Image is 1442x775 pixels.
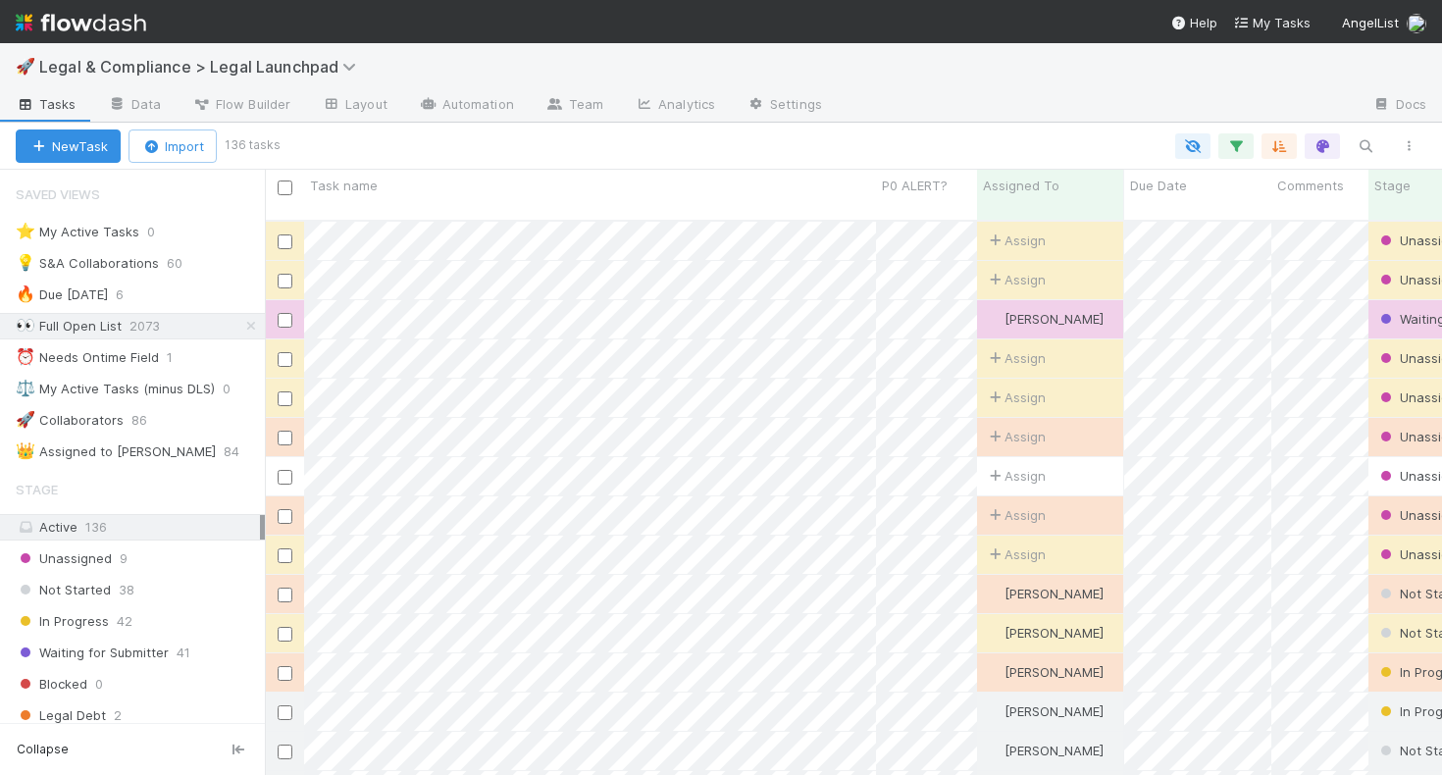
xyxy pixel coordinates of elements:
span: Assign [985,231,1046,250]
input: Toggle Row Selected [278,509,292,524]
img: avatar_cd087ddc-540b-4a45-9726-71183506ed6a.png [986,625,1002,641]
span: ⚖️ [16,380,35,396]
span: Task name [310,176,378,195]
div: My Active Tasks (minus DLS) [16,377,215,401]
span: 0 [95,672,103,697]
img: avatar_b5be9b1b-4537-4870-b8e7-50cc2287641b.png [986,664,1002,680]
input: Toggle Row Selected [278,548,292,563]
a: Layout [306,90,403,122]
img: avatar_ba76ddef-3fd0-4be4-9bc3-126ad567fcd5.png [986,743,1002,758]
span: My Tasks [1233,15,1311,30]
div: Assign [985,270,1046,289]
span: Assign [985,387,1046,407]
span: [PERSON_NAME] [1004,311,1104,327]
button: NewTask [16,129,121,163]
div: Active [16,515,260,540]
span: 2073 [129,314,180,338]
a: Team [530,90,619,122]
input: Toggle Row Selected [278,705,292,720]
input: Toggle Row Selected [278,627,292,642]
input: Toggle Row Selected [278,470,292,485]
span: Saved Views [16,175,100,214]
img: avatar_cd087ddc-540b-4a45-9726-71183506ed6a.png [986,586,1002,601]
span: ⭐ [16,223,35,239]
input: Toggle Row Selected [278,745,292,759]
a: Flow Builder [177,90,306,122]
span: 2 [114,703,122,728]
span: 💡 [16,254,35,271]
span: AngelList [1342,15,1399,30]
span: Stage [1374,176,1411,195]
span: Due Date [1130,176,1187,195]
span: [PERSON_NAME] [1004,743,1104,758]
span: Unassigned [16,546,112,571]
span: 86 [131,408,167,433]
img: avatar_6811aa62-070e-4b0a-ab85-15874fb457a1.png [1407,14,1426,33]
span: Assign [985,544,1046,564]
div: Help [1170,13,1217,32]
span: 41 [177,641,190,665]
input: Toggle Row Selected [278,352,292,367]
div: [PERSON_NAME] [985,584,1104,603]
span: 9 [120,546,128,571]
span: Legal & Compliance > Legal Launchpad [39,57,366,77]
img: avatar_b5be9b1b-4537-4870-b8e7-50cc2287641b.png [986,703,1002,719]
span: 6 [116,283,143,307]
a: Data [92,90,177,122]
span: [PERSON_NAME] [1004,664,1104,680]
a: My Tasks [1233,13,1311,32]
a: Docs [1357,90,1442,122]
div: Needs Ontime Field [16,345,159,370]
span: 1 [167,345,192,370]
span: 136 [85,519,107,535]
span: Waiting for Submitter [16,641,169,665]
a: Analytics [619,90,731,122]
div: Full Open List [16,314,122,338]
span: 🚀 [16,58,35,75]
img: logo-inverted-e16ddd16eac7371096b0.svg [16,6,146,39]
button: Import [129,129,217,163]
span: Tasks [16,94,77,114]
span: Assigned To [983,176,1059,195]
span: In Progress [16,609,109,634]
input: Toggle Row Selected [278,431,292,445]
input: Toggle Row Selected [278,588,292,602]
span: 🚀 [16,411,35,428]
input: Toggle Row Selected [278,391,292,406]
div: Collaborators [16,408,124,433]
span: 42 [117,609,132,634]
span: 0 [147,220,175,244]
span: 38 [119,578,134,602]
span: [PERSON_NAME] [1004,625,1104,641]
span: 👀 [16,317,35,334]
span: 🔥 [16,285,35,302]
span: Not Started [16,578,111,602]
small: 136 tasks [225,136,281,154]
div: Assigned to [PERSON_NAME] [16,439,216,464]
span: 0 [223,377,250,401]
div: [PERSON_NAME] [985,662,1104,682]
div: Assign [985,466,1046,486]
span: Legal Debt [16,703,106,728]
input: Toggle Row Selected [278,234,292,249]
span: 60 [167,251,202,276]
span: Blocked [16,672,87,697]
div: [PERSON_NAME] [985,309,1104,329]
span: 👑 [16,442,35,459]
a: Automation [403,90,530,122]
span: 84 [224,439,259,464]
span: Assign [985,505,1046,525]
span: Assign [985,348,1046,368]
div: [PERSON_NAME] [985,623,1104,643]
span: Stage [16,470,58,509]
input: Toggle Row Selected [278,666,292,681]
input: Toggle Row Selected [278,313,292,328]
input: Toggle Row Selected [278,274,292,288]
img: avatar_0b1dbcb8-f701-47e0-85bc-d79ccc0efe6c.png [986,311,1002,327]
div: Assign [985,427,1046,446]
div: S&A Collaborations [16,251,159,276]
